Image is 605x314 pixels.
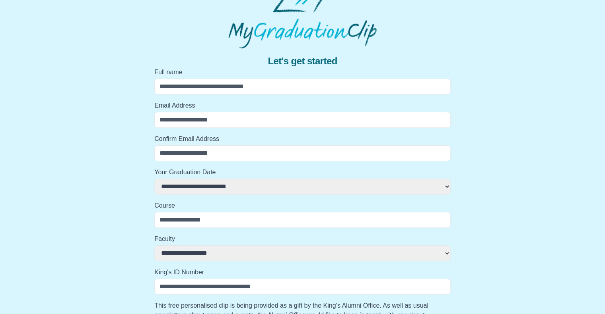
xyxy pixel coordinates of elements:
label: Email Address [154,101,451,110]
label: Your Graduation Date [154,168,451,177]
label: Course [154,201,451,210]
label: Faculty [154,234,451,244]
label: Full name [154,67,451,77]
label: Confirm Email Address [154,134,451,144]
span: Let's get started [268,55,337,67]
label: King's ID Number [154,268,451,277]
